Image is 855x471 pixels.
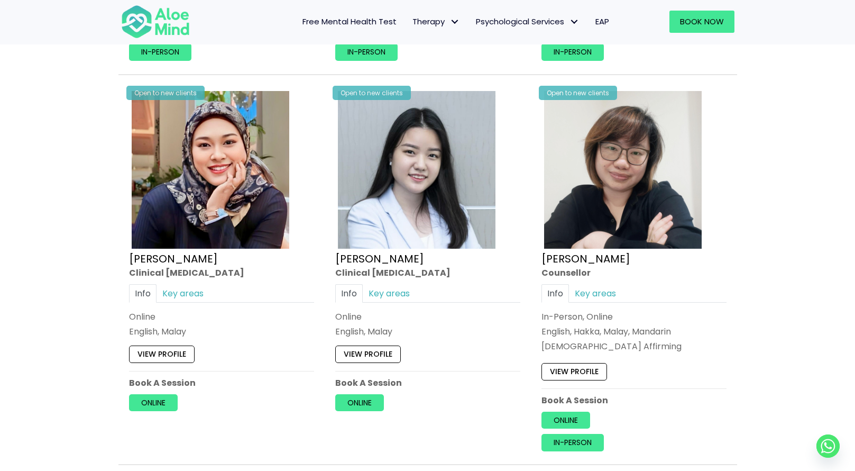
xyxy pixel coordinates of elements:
[121,4,190,39] img: Aloe mind Logo
[129,325,314,338] p: English, Malay
[569,284,622,303] a: Key areas
[129,251,218,266] a: [PERSON_NAME]
[680,16,724,27] span: Book Now
[541,325,727,338] p: English, Hakka, Malay, Mandarin
[126,86,205,100] div: Open to new clients
[363,284,416,303] a: Key areas
[404,11,468,33] a: TherapyTherapy: submenu
[157,284,209,303] a: Key areas
[587,11,617,33] a: EAP
[335,346,401,363] a: View profile
[412,16,460,27] span: Therapy
[335,325,520,338] p: English, Malay
[129,311,314,323] div: Online
[541,266,727,278] div: Counsellor
[669,11,734,33] a: Book Now
[476,16,580,27] span: Psychological Services
[132,91,289,249] img: Yasmin Clinical Psychologist
[541,44,604,61] a: In-person
[335,44,398,61] a: In-person
[541,394,727,406] p: Book A Session
[129,44,191,61] a: In-person
[541,340,727,352] div: [DEMOGRAPHIC_DATA] Affirming
[468,11,587,33] a: Psychological ServicesPsychological Services: submenu
[816,434,840,458] a: Whatsapp
[302,16,397,27] span: Free Mental Health Test
[204,11,617,33] nav: Menu
[541,363,607,380] a: View profile
[567,14,582,30] span: Psychological Services: submenu
[335,284,363,303] a: Info
[335,376,520,388] p: Book A Session
[541,311,727,323] div: In-Person, Online
[541,284,569,303] a: Info
[129,284,157,303] a: Info
[333,86,411,100] div: Open to new clients
[335,266,520,278] div: Clinical [MEDICAL_DATA]
[335,251,424,266] a: [PERSON_NAME]
[541,412,590,429] a: Online
[335,311,520,323] div: Online
[595,16,609,27] span: EAP
[338,91,495,249] img: Yen Li Clinical Psychologist
[541,251,630,266] a: [PERSON_NAME]
[129,346,195,363] a: View profile
[295,11,404,33] a: Free Mental Health Test
[541,434,604,451] a: In-person
[129,376,314,388] p: Book A Session
[335,394,384,411] a: Online
[129,394,178,411] a: Online
[447,14,463,30] span: Therapy: submenu
[129,266,314,278] div: Clinical [MEDICAL_DATA]
[544,91,702,249] img: Yvonne crop Aloe Mind
[539,86,617,100] div: Open to new clients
